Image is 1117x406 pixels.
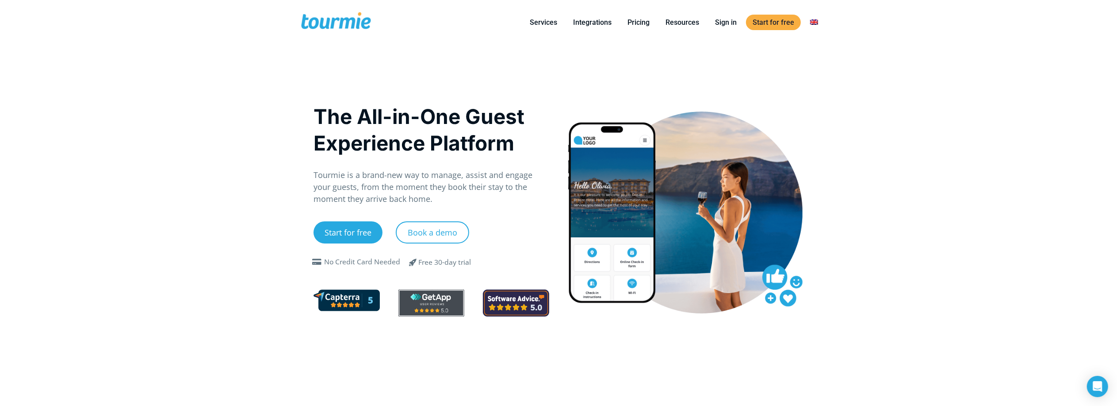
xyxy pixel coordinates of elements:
[621,17,656,28] a: Pricing
[523,17,564,28] a: Services
[418,257,471,268] div: Free 30-day trial
[402,257,424,267] span: 
[310,259,324,266] span: 
[566,17,618,28] a: Integrations
[708,17,743,28] a: Sign in
[659,17,706,28] a: Resources
[746,15,801,30] a: Start for free
[324,257,400,267] div: No Credit Card Needed
[1087,376,1108,397] div: Open Intercom Messenger
[396,221,469,244] a: Book a demo
[314,103,549,156] h1: The All-in-One Guest Experience Platform
[314,221,383,244] a: Start for free
[314,169,549,205] p: Tourmie is a brand-new way to manage, assist and engage your guests, from the moment they book th...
